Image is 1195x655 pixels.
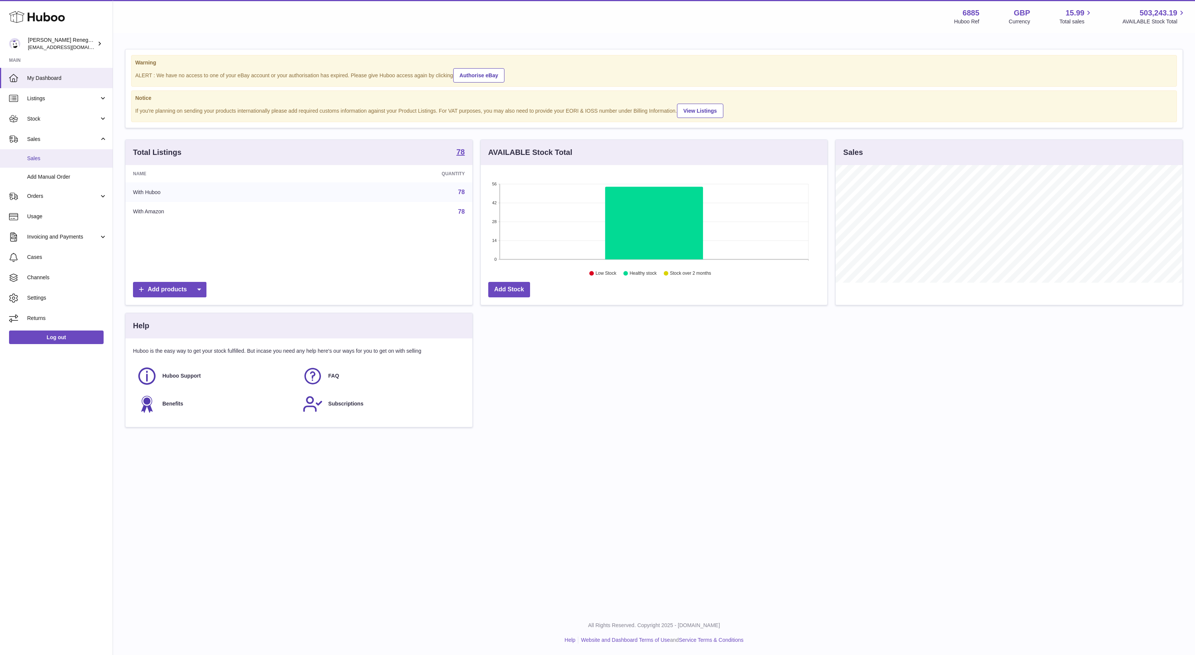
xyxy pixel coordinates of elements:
[492,219,497,224] text: 28
[133,282,206,297] a: Add products
[328,400,363,407] span: Subscriptions
[492,200,497,205] text: 42
[1122,18,1186,25] span: AVAILABLE Stock Total
[1059,8,1093,25] a: 15.99 Total sales
[488,282,530,297] a: Add Stock
[630,271,657,276] text: Healthy stock
[581,637,670,643] a: Website and Dashboard Terms of Use
[954,18,980,25] div: Huboo Ref
[677,104,723,118] a: View Listings
[133,321,149,331] h3: Help
[27,95,99,102] span: Listings
[492,182,497,186] text: 56
[135,95,1173,102] strong: Notice
[315,165,472,182] th: Quantity
[27,274,107,281] span: Channels
[28,44,111,50] span: [EMAIL_ADDRESS][DOMAIN_NAME]
[135,67,1173,83] div: ALERT : We have no access to one of your eBay account or your authorisation has expired. Please g...
[83,44,127,49] div: Keywords by Traffic
[494,257,497,262] text: 0
[12,20,18,26] img: website_grey.svg
[133,347,465,355] p: Huboo is the easy way to get your stock fulfilled. But incase you need any help here's our ways f...
[456,148,465,156] strong: 78
[133,147,182,158] h3: Total Listings
[1059,18,1093,25] span: Total sales
[125,182,315,202] td: With Huboo
[1140,8,1177,18] span: 503,243.19
[27,115,99,122] span: Stock
[27,136,99,143] span: Sales
[596,271,617,276] text: Low Stock
[843,147,863,158] h3: Sales
[27,193,99,200] span: Orders
[565,637,576,643] a: Help
[27,315,107,322] span: Returns
[137,394,295,414] a: Benefits
[9,38,20,49] img: directordarren@gmail.com
[125,202,315,222] td: With Amazon
[303,366,461,386] a: FAQ
[28,37,96,51] div: [PERSON_NAME] Renegade Productions -UK account
[20,44,26,50] img: tab_domain_overview_orange.svg
[75,44,81,50] img: tab_keywords_by_traffic_grey.svg
[1014,8,1030,18] strong: GBP
[27,294,107,301] span: Settings
[1065,8,1084,18] span: 15.99
[135,59,1173,66] strong: Warning
[1009,18,1030,25] div: Currency
[29,44,67,49] div: Domain Overview
[9,331,104,344] a: Log out
[27,75,107,82] span: My Dashboard
[27,155,107,162] span: Sales
[20,20,83,26] div: Domain: [DOMAIN_NAME]
[162,400,183,407] span: Benefits
[458,189,465,195] a: 78
[670,271,711,276] text: Stock over 2 months
[21,12,37,18] div: v 4.0.25
[27,254,107,261] span: Cases
[27,173,107,181] span: Add Manual Order
[1122,8,1186,25] a: 503,243.19 AVAILABLE Stock Total
[458,208,465,215] a: 78
[12,12,18,18] img: logo_orange.svg
[578,637,743,644] li: and
[137,366,295,386] a: Huboo Support
[162,372,201,380] span: Huboo Support
[453,68,505,83] a: Authorise eBay
[303,394,461,414] a: Subscriptions
[456,148,465,157] a: 78
[27,213,107,220] span: Usage
[679,637,744,643] a: Service Terms & Conditions
[27,233,99,240] span: Invoicing and Payments
[135,103,1173,118] div: If you're planning on sending your products internationally please add required customs informati...
[328,372,339,380] span: FAQ
[963,8,980,18] strong: 6885
[119,622,1189,629] p: All Rights Reserved. Copyright 2025 - [DOMAIN_NAME]
[488,147,572,158] h3: AVAILABLE Stock Total
[125,165,315,182] th: Name
[492,238,497,243] text: 14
